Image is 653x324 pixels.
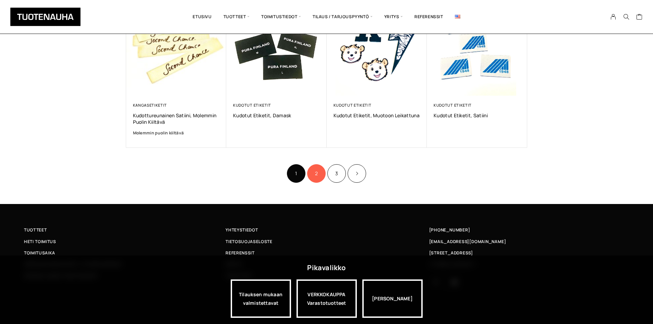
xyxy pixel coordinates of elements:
[24,226,226,233] a: Tuotteet
[429,226,470,233] a: [PHONE_NUMBER]
[133,130,220,136] a: Molemmin puolin kiiltävä
[334,112,420,119] a: Kudotut etiketit, muotoon leikattuna
[429,249,473,256] span: [STREET_ADDRESS]
[409,5,449,28] a: Referenssit
[434,112,520,119] a: Kudotut etiketit, satiini
[378,5,409,28] span: Yritys
[434,103,472,108] a: Kudotut etiketit
[226,249,427,256] a: Referenssit
[126,163,527,183] nav: Product Pagination
[233,112,320,119] a: Kudotut etiketit, Damask
[133,112,220,125] a: Kudottureunainen satiini, molemmin puolin kiiltävä
[620,14,633,20] button: Search
[334,103,372,108] a: Kudotut etiketit
[307,5,378,28] span: Tilaus / Tarjouspyyntö
[24,226,47,233] span: Tuotteet
[607,14,620,20] a: My Account
[297,279,357,318] div: VERKKOKAUPPA Varastotuotteet
[226,238,272,245] span: Tietosuojaseloste
[255,5,307,28] span: Toimitustiedot
[24,249,226,256] a: Toimitusaika
[636,13,643,22] a: Cart
[218,5,255,28] span: Tuotteet
[226,249,254,256] span: Referenssit
[226,226,427,233] a: Yhteystiedot
[187,5,217,28] a: Etusivu
[10,8,81,26] img: Tuotenauha Oy
[226,238,427,245] a: Tietosuojaseloste
[287,164,305,183] span: Sivu 1
[24,249,55,256] span: Toimitusaika
[307,164,326,183] a: Sivu 2
[133,103,167,108] a: Kangasetiketit
[307,262,346,274] div: Pikavalikko
[297,279,357,318] a: VERKKOKAUPPAVarastotuotteet
[231,279,291,318] a: Tilauksen mukaan valmistettavat
[24,238,226,245] a: Heti toimitus
[362,279,423,318] div: [PERSON_NAME]
[455,15,460,19] img: English
[226,226,258,233] span: Yhteystiedot
[327,164,346,183] a: Sivu 3
[429,238,506,245] a: [EMAIL_ADDRESS][DOMAIN_NAME]
[233,103,271,108] a: Kudotut etiketit
[133,130,184,136] b: Molemmin puolin kiiltävä
[24,238,56,245] span: Heti toimitus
